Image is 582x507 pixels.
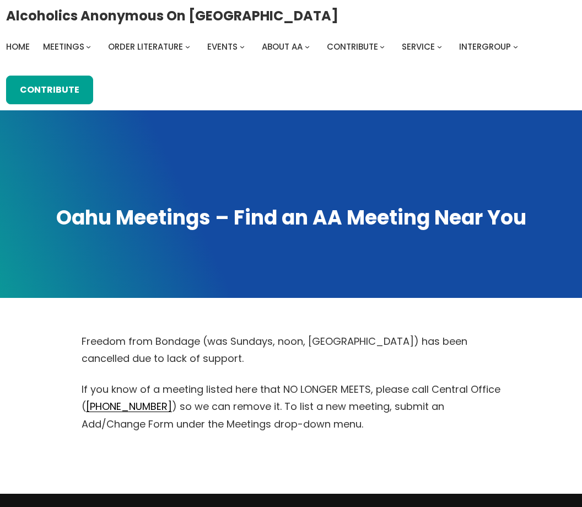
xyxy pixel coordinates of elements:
span: Intergroup [459,41,511,52]
span: Contribute [327,41,378,52]
a: Intergroup [459,39,511,55]
button: Events submenu [240,44,245,49]
button: About AA submenu [305,44,310,49]
span: Meetings [43,41,84,52]
button: Meetings submenu [86,44,91,49]
a: Contribute [6,76,93,104]
h1: Oahu Meetings – Find an AA Meeting Near You [10,205,572,232]
a: Home [6,39,30,55]
a: Meetings [43,39,84,55]
button: Order Literature submenu [185,44,190,49]
a: [PHONE_NUMBER] [86,399,172,413]
span: About AA [262,41,303,52]
a: About AA [262,39,303,55]
span: Events [207,41,238,52]
span: Service [402,41,435,52]
button: Intergroup submenu [513,44,518,49]
button: Contribute submenu [380,44,385,49]
a: Contribute [327,39,378,55]
p: Freedom from Bondage (was Sundays, noon, [GEOGRAPHIC_DATA]) has been cancelled due to lack of sup... [82,333,500,367]
a: Alcoholics Anonymous on [GEOGRAPHIC_DATA] [6,4,338,28]
nav: Intergroup [6,39,522,55]
p: If you know of a meeting listed here that NO LONGER MEETS, please call Central Office ( ) so we c... [82,381,500,433]
span: Order Literature [108,41,183,52]
a: Service [402,39,435,55]
a: Events [207,39,238,55]
button: Service submenu [437,44,442,49]
span: Home [6,41,30,52]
